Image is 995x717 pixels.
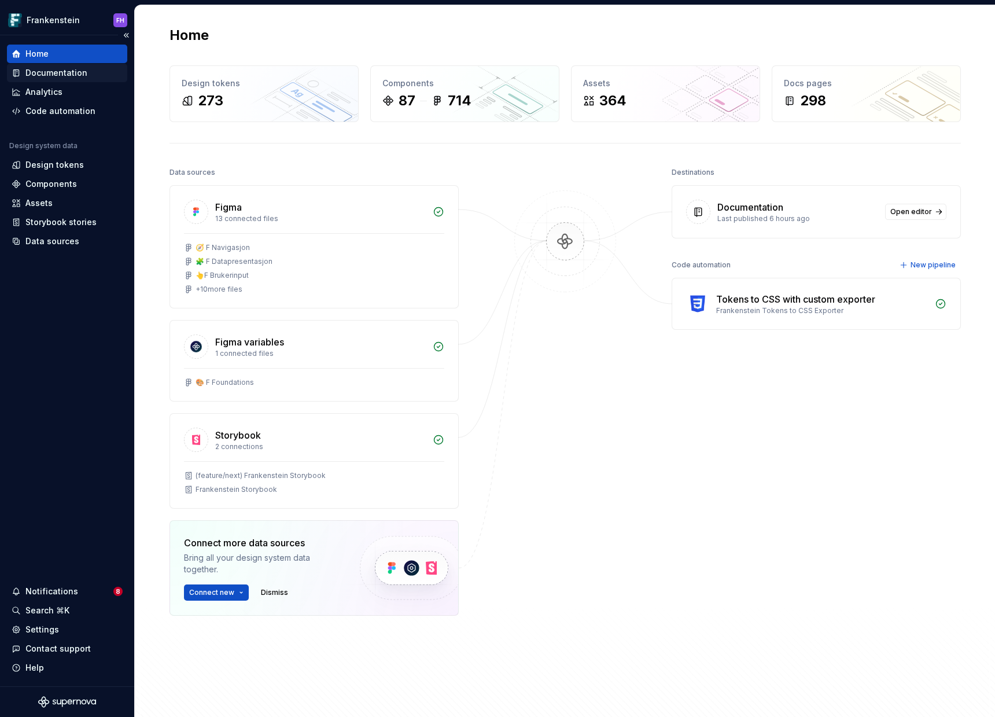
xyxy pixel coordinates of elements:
div: Tokens to CSS with custom exporter [716,292,875,306]
div: 13 connected files [215,214,426,223]
div: Design tokens [182,78,347,89]
img: d720e2f0-216c-474b-bea5-031157028467.png [8,13,22,27]
div: Figma variables [215,335,284,349]
span: 8 [113,587,123,596]
div: 🎨 F Foundations [196,378,254,387]
button: Connect new [184,584,249,601]
button: Contact support [7,639,127,658]
div: Destinations [672,164,714,181]
button: Search ⌘K [7,601,127,620]
a: Components [7,175,127,193]
button: New pipeline [896,257,961,273]
div: Assets [583,78,748,89]
a: Design tokens273 [169,65,359,122]
a: Settings [7,620,127,639]
div: 2 connections [215,442,426,451]
a: Figma variables1 connected files🎨 F Foundations [169,320,459,402]
div: Analytics [25,86,62,98]
div: Design system data [9,141,78,150]
div: 714 [448,91,471,110]
div: Docs pages [784,78,949,89]
div: FH [116,16,124,25]
div: Contact support [25,643,91,655]
span: Dismiss [261,588,288,597]
div: Figma [215,200,242,214]
div: Data sources [169,164,215,181]
div: Last published 6 hours ago [717,214,878,223]
a: Home [7,45,127,63]
div: Assets [25,197,53,209]
button: Dismiss [256,584,293,601]
div: Design tokens [25,159,84,171]
div: Settings [25,624,59,635]
a: Design tokens [7,156,127,174]
div: 364 [599,91,627,110]
div: Code automation [25,105,95,117]
div: Documentation [717,200,783,214]
div: Components [382,78,547,89]
div: Help [25,662,44,674]
div: Documentation [25,67,87,79]
a: Documentation [7,64,127,82]
a: Storybook2 connections(feature/next) Frankenstein StorybookFrankenstein Storybook [169,413,459,509]
div: Components [25,178,77,190]
div: Connect more data sources [184,536,340,550]
div: Code automation [672,257,731,273]
span: New pipeline [911,260,956,270]
div: (feature/next) Frankenstein Storybook [196,471,326,480]
span: Open editor [890,207,932,216]
div: 273 [198,91,223,110]
div: 87 [399,91,415,110]
button: Help [7,659,127,677]
button: Notifications8 [7,582,127,601]
div: Frankenstein [27,14,80,26]
div: 👆F Brukerinput [196,271,249,280]
div: Search ⌘K [25,605,69,616]
svg: Supernova Logo [38,696,96,708]
div: Frankenstein Tokens to CSS Exporter [716,306,928,315]
button: FrankensteinFH [2,8,132,32]
div: 🧩 F Datapresentasjon [196,257,272,266]
button: Collapse sidebar [118,27,134,43]
div: Data sources [25,236,79,247]
span: Connect new [189,588,234,597]
a: Docs pages298 [772,65,961,122]
a: Figma13 connected files🧭 F Navigasjon🧩 F Datapresentasjon👆F Brukerinput+10more files [169,185,459,308]
div: Storybook stories [25,216,97,228]
div: 298 [800,91,826,110]
a: Assets364 [571,65,760,122]
a: Data sources [7,232,127,251]
a: Open editor [885,204,946,220]
a: Storybook stories [7,213,127,231]
div: 1 connected files [215,349,426,358]
div: + 10 more files [196,285,242,294]
a: Analytics [7,83,127,101]
a: Assets [7,194,127,212]
a: Components87714 [370,65,559,122]
div: Frankenstein Storybook [196,485,277,494]
div: Notifications [25,586,78,597]
h2: Home [169,26,209,45]
a: Code automation [7,102,127,120]
div: 🧭 F Navigasjon [196,243,250,252]
div: Storybook [215,428,261,442]
div: Home [25,48,49,60]
div: Bring all your design system data together. [184,552,340,575]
